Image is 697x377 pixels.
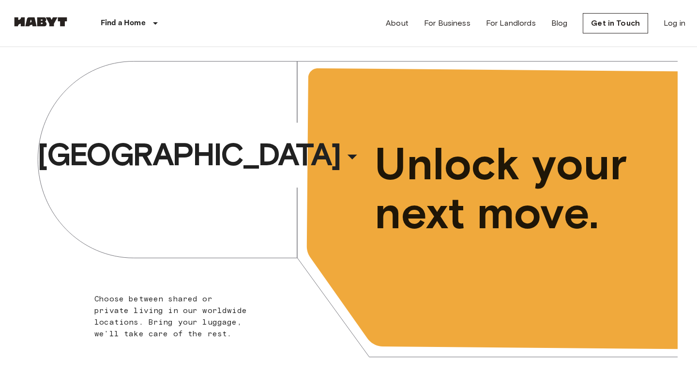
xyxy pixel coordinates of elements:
[33,132,367,177] button: [GEOGRAPHIC_DATA]
[551,17,568,29] a: Blog
[486,17,536,29] a: For Landlords
[664,17,685,29] a: Log in
[386,17,409,29] a: About
[424,17,470,29] a: For Business
[375,140,638,237] span: Unlock your next move.
[12,17,70,27] img: Habyt
[94,294,247,338] span: Choose between shared or private living in our worldwide locations. Bring your luggage, we'll tak...
[101,17,146,29] p: Find a Home
[37,135,340,174] span: [GEOGRAPHIC_DATA]
[583,13,648,33] a: Get in Touch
